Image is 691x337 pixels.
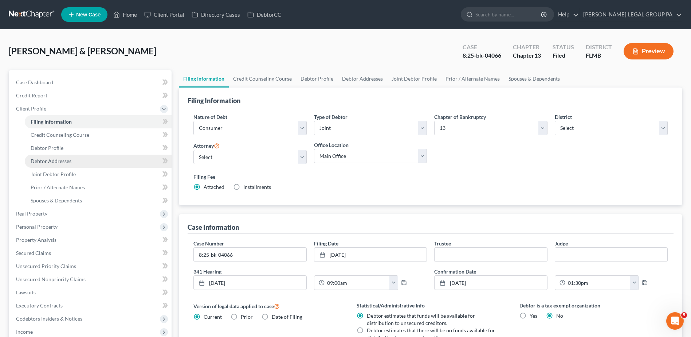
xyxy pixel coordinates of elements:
[434,240,451,247] label: Trustee
[10,233,172,247] a: Property Analysis
[357,302,505,309] label: Statistical/Administrative Info
[229,70,296,88] a: Credit Counseling Course
[188,96,240,105] div: Filing Information
[272,314,302,320] span: Date of Filing
[204,184,224,190] span: Attached
[16,315,82,322] span: Codebtors Insiders & Notices
[586,51,612,60] div: FLMB
[193,113,227,121] label: Nature of Debt
[681,312,687,318] span: 5
[25,168,172,181] a: Joint Debtor Profile
[554,8,579,21] a: Help
[25,115,172,128] a: Filing Information
[553,51,574,60] div: Filed
[10,273,172,286] a: Unsecured Nonpriority Claims
[188,223,239,232] div: Case Information
[244,8,285,21] a: DebtorCC
[193,141,220,150] label: Attorney
[16,105,46,112] span: Client Profile
[565,276,631,290] input: -- : --
[314,141,349,149] label: Office Location
[519,302,668,309] label: Debtor is a tax exempt organization
[513,51,541,60] div: Chapter
[435,276,547,290] a: [DATE]
[16,276,86,282] span: Unsecured Nonpriority Claims
[555,248,667,262] input: --
[463,43,501,51] div: Case
[624,43,674,59] button: Preview
[10,286,172,299] a: Lawsuits
[204,314,222,320] span: Current
[16,329,33,335] span: Income
[31,171,76,177] span: Joint Debtor Profile
[367,313,475,326] span: Debtor estimates that funds will be available for distribution to unsecured creditors.
[325,276,390,290] input: -- : --
[194,248,306,262] input: Enter case number...
[25,142,172,155] a: Debtor Profile
[666,312,684,330] iframe: Intercom live chat
[314,113,348,121] label: Type of Debtor
[16,224,58,230] span: Personal Property
[338,70,387,88] a: Debtor Addresses
[16,250,51,256] span: Secured Claims
[110,8,141,21] a: Home
[31,119,72,125] span: Filing Information
[31,132,89,138] span: Credit Counseling Course
[10,89,172,102] a: Credit Report
[25,181,172,194] a: Prior / Alternate Names
[296,70,338,88] a: Debtor Profile
[553,43,574,51] div: Status
[504,70,564,88] a: Spouses & Dependents
[434,113,486,121] label: Chapter of Bankruptcy
[10,76,172,89] a: Case Dashboard
[435,248,547,262] input: --
[586,43,612,51] div: District
[314,240,338,247] label: Filing Date
[16,210,47,217] span: Real Property
[31,145,63,151] span: Debtor Profile
[10,247,172,260] a: Secured Claims
[513,43,541,51] div: Chapter
[16,79,53,85] span: Case Dashboard
[190,268,431,275] label: 341 Hearing
[31,197,82,204] span: Spouses & Dependents
[431,268,671,275] label: Confirmation Date
[555,240,568,247] label: Judge
[179,70,229,88] a: Filing Information
[31,184,85,190] span: Prior / Alternate Names
[188,8,244,21] a: Directory Cases
[194,276,306,290] a: [DATE]
[10,299,172,312] a: Executory Contracts
[475,8,542,21] input: Search by name...
[16,263,76,269] span: Unsecured Priority Claims
[31,158,71,164] span: Debtor Addresses
[241,314,253,320] span: Prior
[193,173,668,181] label: Filing Fee
[530,313,537,319] span: Yes
[556,313,563,319] span: No
[193,302,342,310] label: Version of legal data applied to case
[243,184,271,190] span: Installments
[16,302,63,309] span: Executory Contracts
[16,92,47,98] span: Credit Report
[463,51,501,60] div: 8:25-bk-04066
[580,8,682,21] a: [PERSON_NAME] LEGAL GROUP PA
[25,194,172,207] a: Spouses & Dependents
[16,289,36,295] span: Lawsuits
[9,46,156,56] span: [PERSON_NAME] & [PERSON_NAME]
[441,70,504,88] a: Prior / Alternate Names
[141,8,188,21] a: Client Portal
[25,128,172,142] a: Credit Counseling Course
[25,155,172,168] a: Debtor Addresses
[76,12,101,18] span: New Case
[534,52,541,59] span: 13
[387,70,441,88] a: Joint Debtor Profile
[314,248,427,262] a: [DATE]
[555,113,572,121] label: District
[16,237,56,243] span: Property Analysis
[193,240,224,247] label: Case Number
[10,260,172,273] a: Unsecured Priority Claims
